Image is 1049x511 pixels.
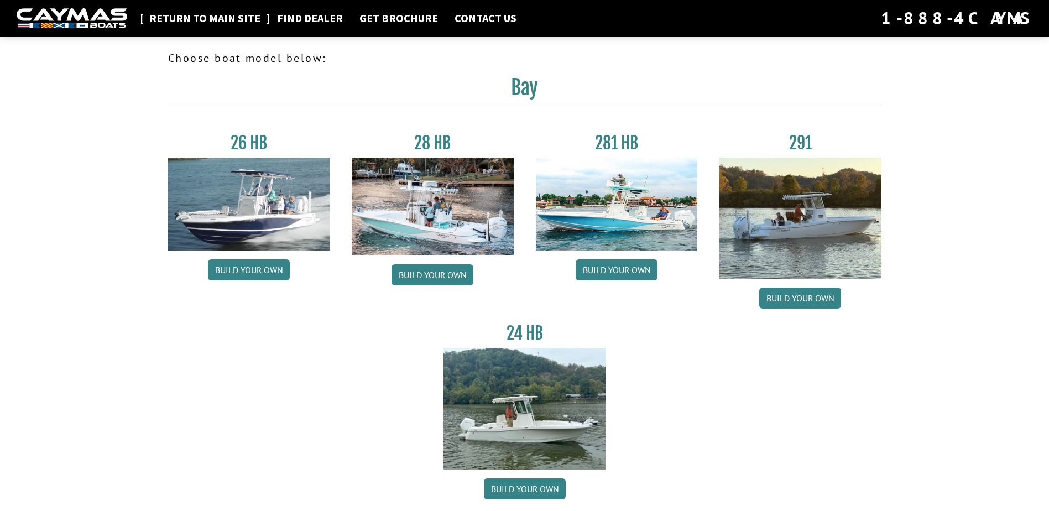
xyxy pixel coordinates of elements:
img: 28_hb_thumbnail_for_caymas_connect.jpg [352,158,514,255]
img: 26_new_photo_resized.jpg [168,158,330,251]
h3: 291 [719,133,881,153]
img: 24_HB_thumbnail.jpg [443,348,606,469]
h3: 28 HB [352,133,514,153]
h3: 281 HB [536,133,698,153]
img: 291_Thumbnail.jpg [719,158,881,279]
a: Contact Us [449,11,522,25]
h2: Bay [168,75,881,106]
p: Choose boat model below: [168,50,881,66]
h3: 24 HB [443,323,606,343]
a: Find Dealer [272,11,348,25]
img: white-logo-c9c8dbefe5ff5ceceb0f0178aa75bf4bb51f6bca0971e226c86eb53dfe498488.png [17,8,127,29]
img: 28-hb-twin.jpg [536,158,698,251]
div: 1-888-4CAYMAS [881,6,1032,30]
a: Build your own [208,259,290,280]
a: Build your own [392,264,473,285]
a: Build your own [576,259,657,280]
a: Build your own [759,288,841,309]
a: Return to main site [144,11,266,25]
h3: 26 HB [168,133,330,153]
a: Build your own [484,478,566,499]
a: Get Brochure [354,11,443,25]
